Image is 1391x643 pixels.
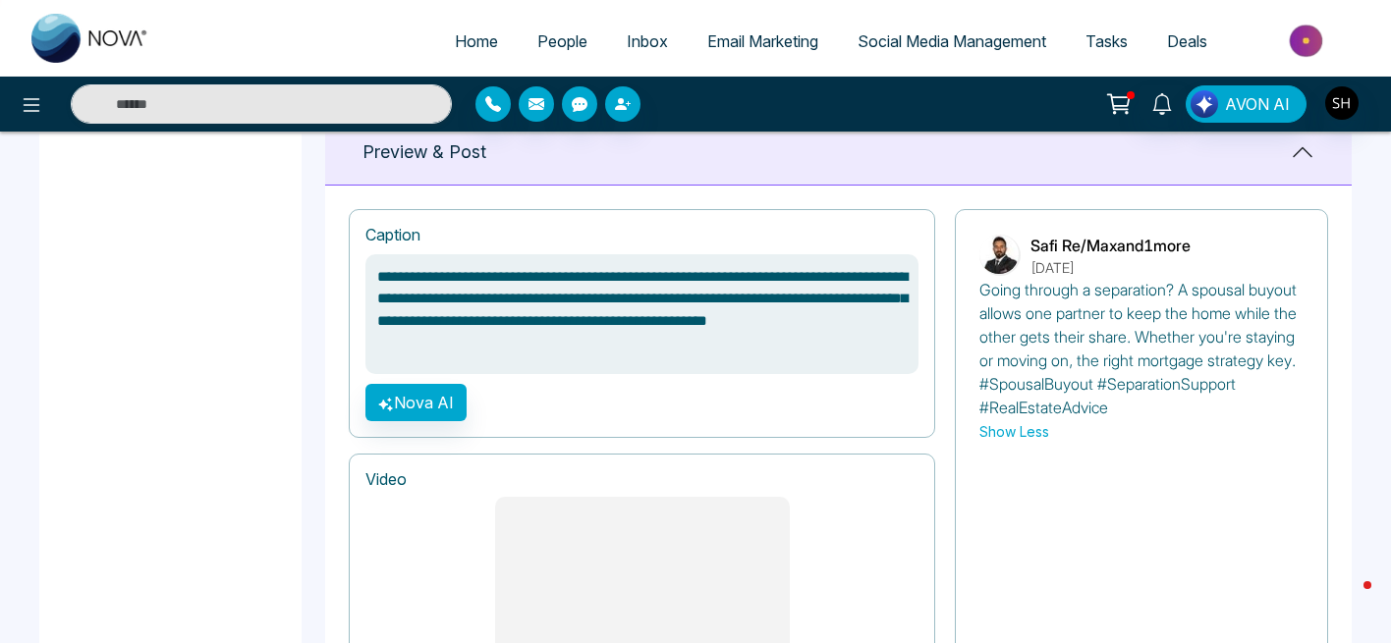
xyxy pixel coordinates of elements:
p: Going through a separation? A spousal buyout allows one partner to keep the home while the other ... [979,278,1304,419]
h1: Preview & Post [362,141,486,163]
a: Home [435,23,518,60]
a: Email Marketing [688,23,838,60]
span: Email Marketing [707,31,818,51]
h1: Caption [365,226,420,244]
img: Nova CRM Logo [31,14,149,63]
p: [DATE] [1030,257,1191,278]
span: Social Media Management [858,31,1046,51]
span: Deals [1167,31,1207,51]
a: Deals [1147,23,1227,60]
span: People [537,31,587,51]
span: Tasks [1085,31,1128,51]
span: Home [455,31,498,51]
img: Safi Re/Max [979,235,1019,274]
span: Inbox [627,31,668,51]
span: AVON AI [1225,92,1290,116]
a: Inbox [607,23,688,60]
button: AVON AI [1186,85,1307,123]
a: People [518,23,607,60]
iframe: Intercom live chat [1324,576,1371,623]
button: Nova AI [365,384,467,421]
img: User Avatar [1325,86,1359,120]
img: Lead Flow [1191,90,1218,118]
a: Social Media Management [838,23,1066,60]
a: Tasks [1066,23,1147,60]
p: Safi Re/Max and 1 more [1030,234,1191,257]
img: Market-place.gif [1237,19,1379,63]
button: Show Less [979,421,1049,442]
h1: Video [365,470,918,489]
